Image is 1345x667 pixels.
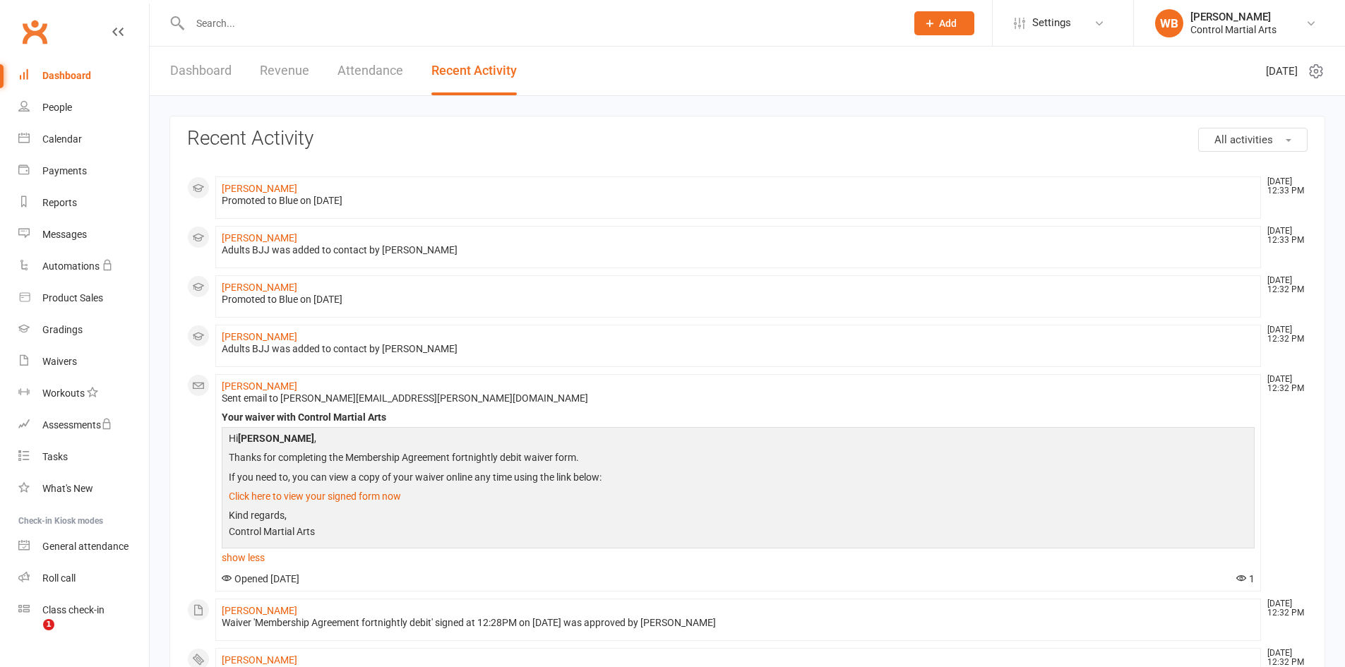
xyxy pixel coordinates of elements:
p: If you need to, you can view a copy of your waiver online any time using the link below: [225,469,1251,488]
div: Adults BJJ was added to contact by [PERSON_NAME] [222,244,1255,256]
div: Workouts [42,387,85,399]
time: [DATE] 12:32 PM [1260,599,1307,618]
a: What's New [18,473,149,505]
a: Assessments [18,409,149,441]
div: Tasks [42,451,68,462]
div: Calendar [42,133,82,145]
span: 1 [1236,573,1255,584]
span: 1 [43,619,54,630]
div: General attendance [42,541,128,552]
a: [PERSON_NAME] [222,183,297,194]
h3: Recent Activity [187,128,1308,150]
div: [PERSON_NAME] [1190,11,1277,23]
div: Waivers [42,356,77,367]
div: Payments [42,165,87,176]
a: Payments [18,155,149,187]
a: Roll call [18,563,149,594]
a: [PERSON_NAME] [222,331,297,342]
a: People [18,92,149,124]
div: Messages [42,229,87,240]
a: Class kiosk mode [18,594,149,626]
div: Waiver 'Membership Agreement fortnightly debit' signed at 12:28PM on [DATE] was approved by [PERS... [222,617,1255,629]
iframe: Intercom live chat [14,619,48,653]
strong: [PERSON_NAME] [238,433,314,444]
a: Dashboard [170,47,232,95]
a: Reports [18,187,149,219]
time: [DATE] 12:33 PM [1260,227,1307,245]
div: WB [1155,9,1183,37]
span: Sent email to [PERSON_NAME][EMAIL_ADDRESS][PERSON_NAME][DOMAIN_NAME] [222,392,588,404]
span: All activities [1214,133,1273,146]
p: Kind regards, Control Martial Arts [225,507,1251,543]
div: Your waiver with Control Martial Arts [222,411,1255,423]
a: Dashboard [18,60,149,92]
span: Settings [1032,7,1071,39]
time: [DATE] 12:32 PM [1260,375,1307,393]
div: Roll call [42,572,76,584]
a: [PERSON_NAME] [222,654,297,666]
div: People [42,102,72,113]
a: [PERSON_NAME] [222,380,297,392]
span: Add [939,18,957,29]
a: Revenue [260,47,309,95]
div: Assessments [42,419,112,431]
div: Adults BJJ was added to contact by [PERSON_NAME] [222,343,1255,355]
a: [PERSON_NAME] [222,605,297,616]
div: Class check-in [42,604,104,615]
a: Automations [18,251,149,282]
p: Hi , [225,431,1251,450]
div: Gradings [42,324,83,335]
div: Reports [42,197,77,208]
a: Workouts [18,378,149,409]
a: Click here to view your signed form now [229,491,401,502]
span: [DATE] [1266,63,1298,80]
div: Product Sales [42,292,103,304]
time: [DATE] 12:32 PM [1260,325,1307,344]
div: Promoted to Blue on [DATE] [222,195,1255,207]
button: All activities [1198,128,1308,152]
a: [PERSON_NAME] [222,282,297,293]
a: show less [222,548,1255,567]
div: Dashboard [42,70,91,81]
time: [DATE] 12:32 PM [1260,276,1307,294]
span: Opened [DATE] [222,573,299,584]
a: Calendar [18,124,149,155]
a: Attendance [337,47,403,95]
button: Add [914,11,974,35]
a: Messages [18,219,149,251]
div: Control Martial Arts [1190,23,1277,36]
time: [DATE] 12:32 PM [1260,649,1307,667]
a: Product Sales [18,282,149,314]
a: Clubworx [17,14,52,49]
div: Promoted to Blue on [DATE] [222,294,1255,306]
a: [PERSON_NAME] [222,232,297,244]
a: Recent Activity [431,47,517,95]
div: Automations [42,260,100,272]
a: Waivers [18,346,149,378]
time: [DATE] 12:33 PM [1260,177,1307,196]
a: General attendance kiosk mode [18,531,149,563]
p: Thanks for completing the Membership Agreement fortnightly debit waiver form. [225,450,1251,469]
a: Gradings [18,314,149,346]
input: Search... [186,13,896,33]
div: What's New [42,483,93,494]
a: Tasks [18,441,149,473]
